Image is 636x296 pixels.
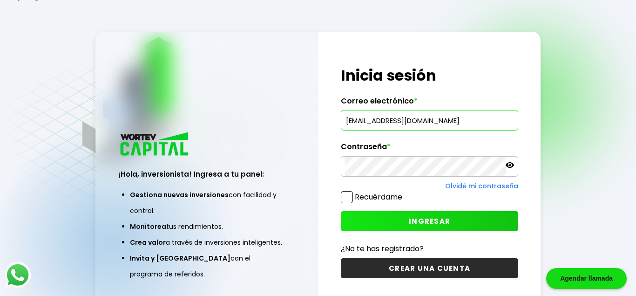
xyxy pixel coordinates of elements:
div: Agendar llamada [546,268,627,289]
label: Recuérdame [355,192,402,202]
span: Crea valor [130,238,166,247]
label: Contraseña [341,142,519,156]
button: INGRESAR [341,211,519,231]
a: ¿No te has registrado?CREAR UNA CUENTA [341,243,519,278]
label: Correo electrónico [341,96,519,110]
img: logos_whatsapp-icon.242b2217.svg [5,262,31,288]
input: hola@wortev.capital [345,110,514,130]
li: tus rendimientos. [130,219,284,234]
span: Invita y [GEOGRAPHIC_DATA] [130,254,230,263]
h1: Inicia sesión [341,64,519,87]
span: Gestiona nuevas inversiones [130,190,229,200]
img: logo_wortev_capital [118,131,192,158]
a: Olvidé mi contraseña [445,181,518,191]
span: Monitorea [130,222,166,231]
button: CREAR UNA CUENTA [341,258,519,278]
li: con facilidad y control. [130,187,284,219]
h3: ¡Hola, inversionista! Ingresa a tu panel: [118,169,296,179]
li: a través de inversiones inteligentes. [130,234,284,250]
span: INGRESAR [409,216,450,226]
p: ¿No te has registrado? [341,243,519,255]
li: con el programa de referidos. [130,250,284,282]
